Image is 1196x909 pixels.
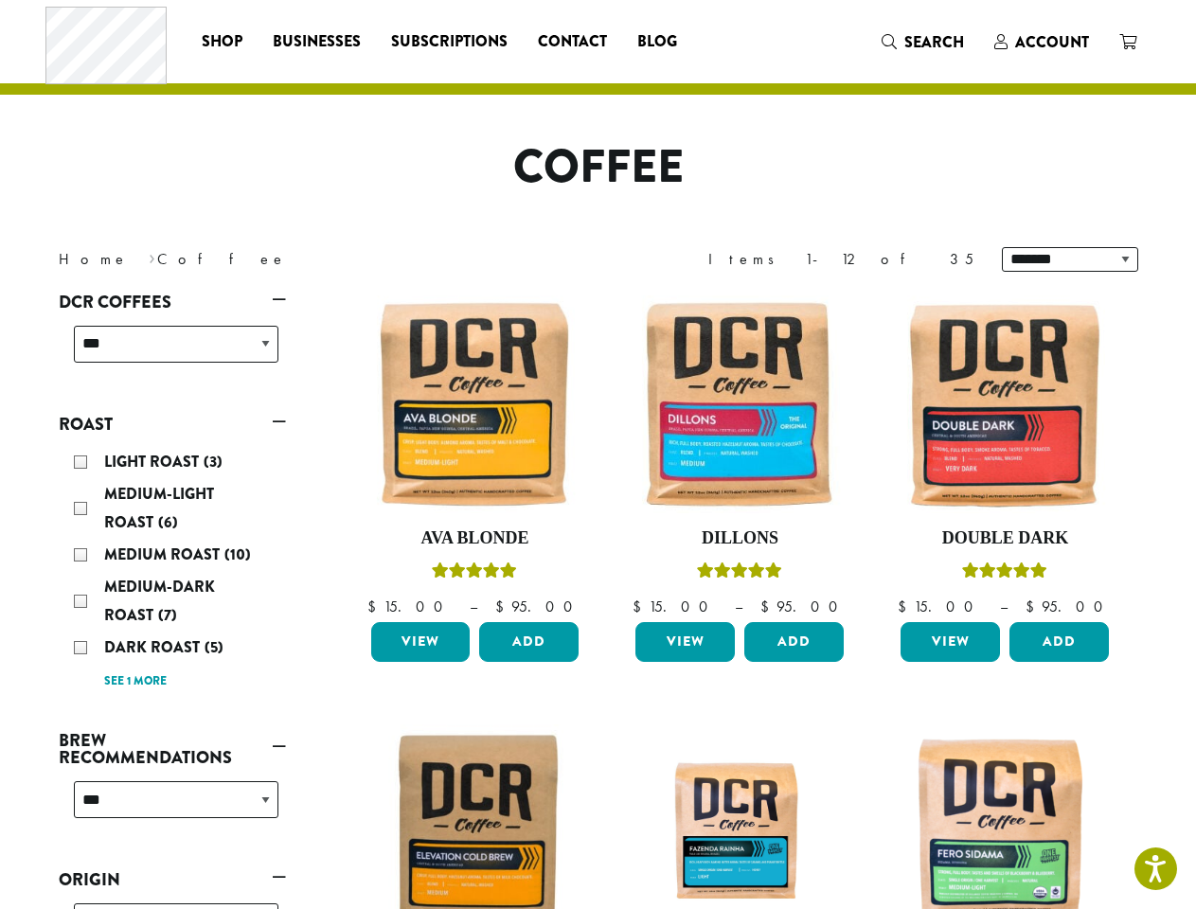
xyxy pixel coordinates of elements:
[59,864,286,896] a: Origin
[631,295,848,615] a: DillonsRated 5.00 out of 5
[470,597,477,616] span: –
[204,451,223,472] span: (3)
[744,622,844,662] button: Add
[901,622,1000,662] a: View
[633,597,717,616] bdi: 15.00
[898,597,982,616] bdi: 15.00
[896,295,1114,513] img: Double-Dark-12oz-300x300.jpg
[904,31,964,53] span: Search
[59,249,129,269] a: Home
[432,560,517,588] div: Rated 5.00 out of 5
[735,597,742,616] span: –
[1000,597,1008,616] span: –
[1009,622,1109,662] button: Add
[631,528,848,549] h4: Dillons
[158,511,178,533] span: (6)
[224,544,251,565] span: (10)
[631,295,848,513] img: Dillons-12oz-300x300.jpg
[104,636,205,658] span: Dark Roast
[59,286,286,318] a: DCR Coffees
[898,597,914,616] span: $
[202,30,242,54] span: Shop
[760,597,777,616] span: $
[59,248,570,271] nav: Breadcrumb
[391,30,508,54] span: Subscriptions
[104,672,167,691] a: See 1 more
[104,576,215,626] span: Medium-Dark Roast
[273,30,361,54] span: Businesses
[59,318,286,385] div: DCR Coffees
[760,597,847,616] bdi: 95.00
[59,774,286,841] div: Brew Recommendations
[495,597,581,616] bdi: 95.00
[896,295,1114,615] a: Double DarkRated 4.50 out of 5
[104,451,204,472] span: Light Roast
[104,483,214,533] span: Medium-Light Roast
[149,241,155,271] span: ›
[59,440,286,703] div: Roast
[366,528,584,549] h4: Ava Blonde
[59,408,286,440] a: Roast
[1026,597,1112,616] bdi: 95.00
[697,560,782,588] div: Rated 5.00 out of 5
[1015,31,1089,53] span: Account
[371,622,471,662] a: View
[205,636,223,658] span: (5)
[187,27,258,57] a: Shop
[1026,597,1042,616] span: $
[896,528,1114,549] h4: Double Dark
[158,604,177,626] span: (7)
[366,295,583,513] img: Ava-Blonde-12oz-1-300x300.jpg
[59,724,286,774] a: Brew Recommendations
[866,27,979,58] a: Search
[635,622,735,662] a: View
[367,597,452,616] bdi: 15.00
[367,597,384,616] span: $
[962,560,1047,588] div: Rated 4.50 out of 5
[633,597,649,616] span: $
[538,30,607,54] span: Contact
[45,140,1152,195] h1: Coffee
[366,295,584,615] a: Ava BlondeRated 5.00 out of 5
[708,248,973,271] div: Items 1-12 of 35
[479,622,579,662] button: Add
[637,30,677,54] span: Blog
[495,597,511,616] span: $
[104,544,224,565] span: Medium Roast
